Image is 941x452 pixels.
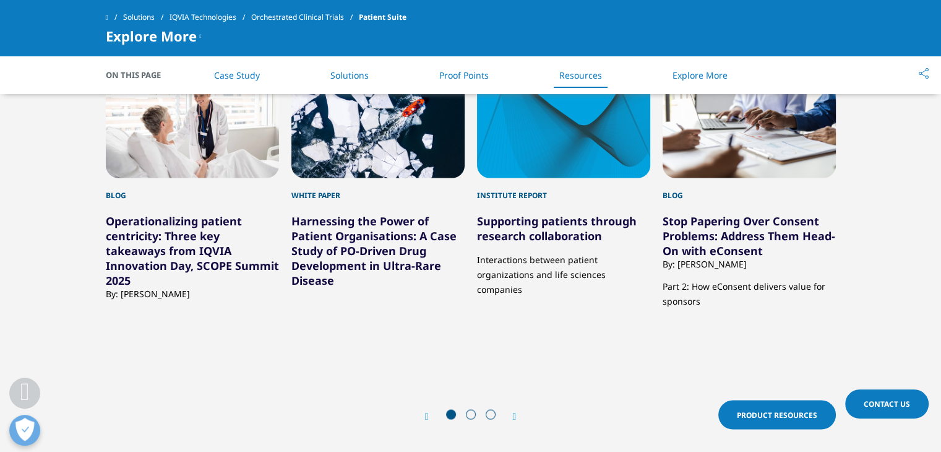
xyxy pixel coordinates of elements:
a: Orchestrated Clinical Trials [251,6,359,28]
a: Operationalizing patient centricity: Three key takeaways from IQVIA Innovation Day, SCOPE Summit ... [106,214,279,288]
p: Part 2: How eConsent delivers value for sponsors [663,270,836,309]
a: Solutions [123,6,170,28]
div: Blog [663,178,836,201]
a: Resources [559,69,602,81]
div: Previous slide [425,410,441,422]
a: Explore More [672,69,728,81]
a: Contact Us [845,389,929,419]
a: IQVIA Technologies [170,6,251,28]
a: Supporting patients through research collaboration [477,214,637,243]
div: White Paper [291,178,465,201]
a: Harnessing the Power of Patient Organisations: A Case Study of PO-Driven Drug Development in Ultr... [291,214,457,288]
div: 3 / 12 [477,65,650,354]
div: 1 / 12 [106,65,279,354]
div: 2 / 12 [291,65,465,354]
span: On This Page [106,69,174,81]
a: Stop Papering Over Consent Problems: Address Them Head-On with eConsent [663,214,835,258]
a: Solutions [330,69,369,81]
span: Product Resources [737,409,817,420]
span: Explore More [106,28,197,43]
div: 4 / 12 [663,65,836,354]
button: Abrir preferencias [9,415,40,446]
div: By: [PERSON_NAME] [106,288,279,300]
div: Institute Report [477,178,650,201]
a: Product Resources [718,400,836,429]
span: Contact Us [864,399,910,409]
div: By: [PERSON_NAME] [663,258,836,270]
span: Patient Suite [359,6,406,28]
a: Proof Points [439,69,489,81]
div: Blog [106,178,279,201]
div: Next slide [501,410,517,422]
p: Interactions between patient organizations and life sciences companies [477,243,650,297]
a: Case Study [214,69,260,81]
